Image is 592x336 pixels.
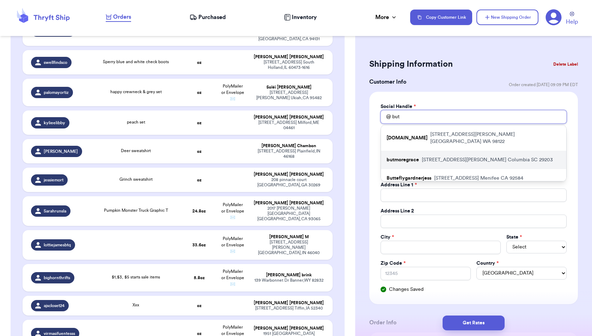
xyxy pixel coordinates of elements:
p: butmoregrace [387,156,419,163]
div: [STREET_ADDRESS][PERSON_NAME] Ukiah , CA 95482 [253,90,324,101]
a: Orders [106,13,131,22]
label: Social Handle [381,103,416,110]
strong: oz [197,60,202,65]
span: Xxx [132,303,139,307]
strong: 33.6 oz [192,243,206,247]
strong: oz [197,121,202,125]
div: 208 pinnacle court [GEOGRAPHIC_DATA] , GA 30269 [253,177,324,188]
span: Purchased [198,13,226,22]
span: jessiemort [44,177,63,183]
span: Order created: [DATE] 09:09 PM EDT [509,82,578,88]
label: Country [476,260,499,267]
label: City [381,234,394,241]
span: Changes Saved [389,286,424,293]
span: ajscloset24 [44,303,64,308]
span: bighornthrifts [44,275,70,281]
button: New Shipping Order [476,10,538,25]
span: Deer sweatshirt [121,149,151,153]
p: [DOMAIN_NAME] [387,134,427,142]
div: [PERSON_NAME] [PERSON_NAME] [253,300,324,306]
h3: Customer Info [369,78,406,86]
strong: oz [197,178,202,182]
strong: oz [197,149,202,154]
span: Help [566,18,578,26]
span: PolyMailer or Envelope ✉️ [221,203,244,220]
div: 139 Warbonnet Dr Banner , WY 82832 [253,278,324,283]
span: Sperry blue and white check boots [103,60,169,64]
span: Inventory [292,13,317,22]
div: Soléi [PERSON_NAME] [253,85,324,90]
span: swellfindsco [44,60,67,65]
h2: Shipping Information [369,59,453,70]
strong: oz [197,331,202,336]
span: PolyMailer or Envelope ✉️ [221,269,244,286]
span: Pumpkin Monster Truck Graphic T [104,208,168,212]
button: Copy Customer Link [410,10,472,25]
div: [PERSON_NAME] M [253,234,324,240]
label: Address Line 1 [381,181,417,188]
span: Grinch sweatshirt [119,177,153,181]
p: [STREET_ADDRESS] Menifee CA 92584 [434,175,523,182]
div: [STREET_ADDRESS] Milford , ME 04461 [253,120,324,131]
label: Address Line 2 [381,208,414,215]
span: lottiejamesbtq [44,242,71,248]
span: kylieelibby [44,120,65,126]
div: 2017 [PERSON_NAME][GEOGRAPHIC_DATA] [GEOGRAPHIC_DATA] , CA 93065 [253,206,324,222]
div: More [375,13,397,22]
a: Inventory [284,13,317,22]
strong: oz [197,90,202,95]
span: Orders [113,13,131,21]
div: [PERSON_NAME] [PERSON_NAME] [253,115,324,120]
div: [PERSON_NAME] Chambon [253,143,324,149]
span: peach set [127,120,145,124]
div: [STREET_ADDRESS][PERSON_NAME] [GEOGRAPHIC_DATA] , IN 46040 [253,240,324,256]
p: [STREET_ADDRESS][PERSON_NAME] [GEOGRAPHIC_DATA] WA 98122 [430,131,561,145]
a: Help [566,12,578,26]
a: Purchased [190,13,226,22]
div: [PERSON_NAME] [PERSON_NAME] [253,326,324,331]
label: State [506,234,522,241]
button: Get Rates [443,316,505,330]
span: PolyMailer or Envelope ✉️ [221,236,244,253]
strong: oz [197,304,202,308]
p: Butteflygardnerjess [387,175,431,182]
div: [PERSON_NAME] [PERSON_NAME] [253,54,324,60]
span: [PERSON_NAME] [44,149,78,154]
div: [PERSON_NAME] brink [253,272,324,278]
div: [PERSON_NAME] [PERSON_NAME] [253,172,324,177]
strong: 24.8 oz [192,209,206,213]
button: Delete Label [550,56,581,72]
div: [STREET_ADDRESS] South Holland , IL 60473-1616 [253,60,324,70]
div: [STREET_ADDRESS] Tiffin , IA 52340 [253,306,324,311]
span: palomayortiz [44,90,69,95]
span: happy crewneck & grey set [110,90,162,94]
span: Sarahrunsla [44,208,66,214]
div: @ [381,110,391,124]
strong: 5.8 oz [194,276,205,280]
div: [PERSON_NAME] [PERSON_NAME] [253,200,324,206]
input: 12345 [381,267,471,280]
div: [STREET_ADDRESS] Plainfield , IN 46168 [253,149,324,159]
p: [STREET_ADDRESS][PERSON_NAME] Columbia SC 29203 [422,156,553,163]
label: Zip Code [381,260,406,267]
span: $1,$3, $5 starts sale items [112,275,160,279]
span: PolyMailer or Envelope ✉️ [221,84,244,101]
